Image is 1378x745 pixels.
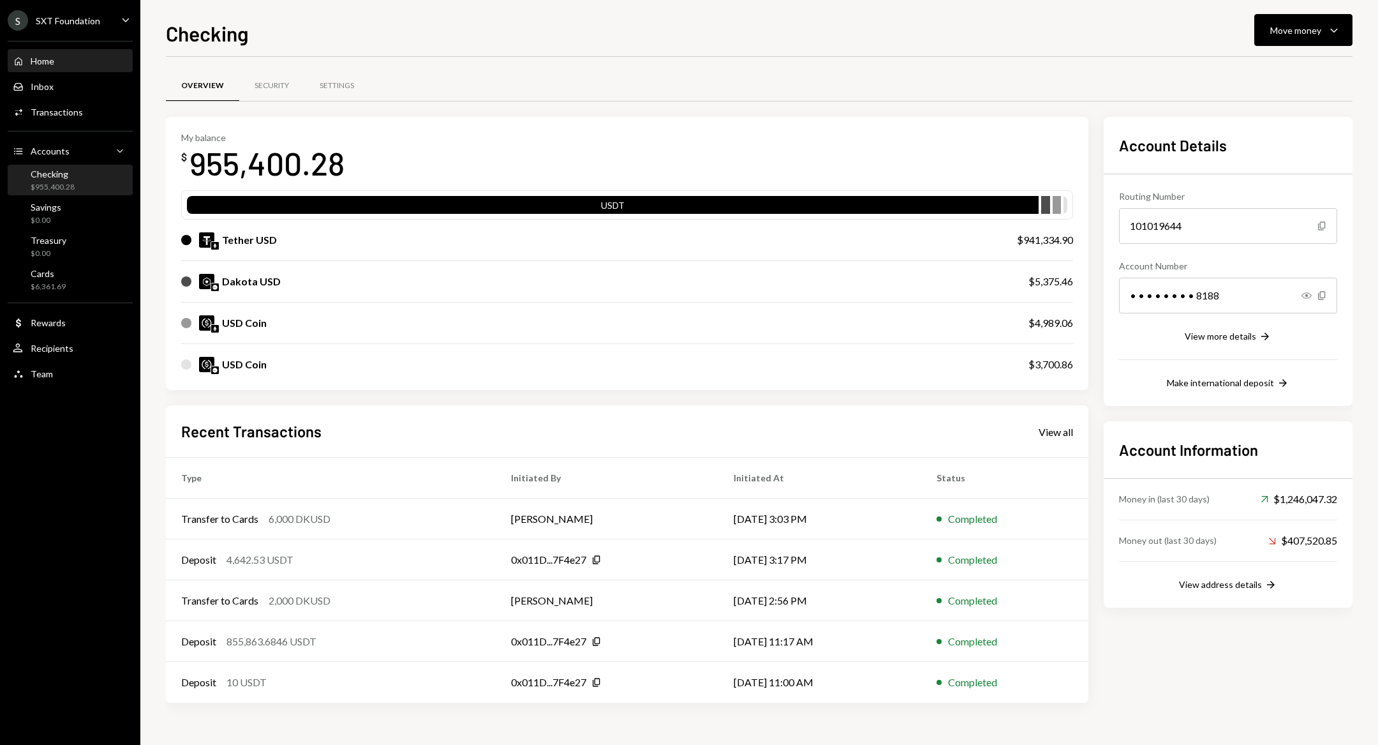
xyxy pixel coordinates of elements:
div: View address details [1179,579,1262,590]
div: Completed [948,511,997,527]
a: Treasury$0.00 [8,231,133,262]
div: 6,000 DKUSD [269,511,330,527]
th: Status [921,458,1088,499]
div: View more details [1185,331,1256,342]
div: Rewards [31,317,66,328]
td: [DATE] 3:17 PM [718,539,921,580]
img: ethereum-mainnet [211,242,219,250]
div: 0x011D...7F4e27 [511,552,586,568]
td: [PERSON_NAME] [496,580,718,621]
div: 855,863.6846 USDT [226,634,316,649]
a: Home [8,49,133,72]
div: Completed [948,634,997,649]
button: View more details [1185,330,1271,344]
td: [DATE] 3:03 PM [718,499,921,539]
h2: Recent Transactions [181,421,322,442]
div: Deposit [181,675,216,690]
h2: Account Details [1119,135,1337,156]
div: Recipients [31,343,73,354]
div: $0.00 [31,215,61,226]
div: Deposit [181,552,216,568]
div: Transfer to Cards [181,511,258,527]
div: $ [181,151,187,163]
div: SXT Foundation [36,15,100,26]
a: Cards$6,361.69 [8,264,133,295]
div: $941,334.90 [1017,232,1073,248]
div: Inbox [31,81,54,92]
div: Checking [31,169,75,179]
th: Initiated At [718,458,921,499]
div: $955,400.28 [31,182,75,193]
div: $5,375.46 [1028,274,1073,289]
div: Settings [320,80,354,91]
div: Account Number [1119,259,1337,273]
div: $6,361.69 [31,282,66,292]
th: Initiated By [496,458,718,499]
div: 2,000 DKUSD [269,593,330,608]
h1: Checking [166,20,249,46]
td: [PERSON_NAME] [496,499,718,539]
div: S [8,10,28,31]
div: Completed [948,675,997,690]
th: Type [166,458,496,499]
div: Tether USD [222,232,277,248]
div: $1,246,047.32 [1261,492,1337,507]
div: 101019644 [1119,208,1337,244]
div: Make international deposit [1167,377,1274,388]
div: 0x011D...7F4e27 [511,634,586,649]
a: Checking$955,400.28 [8,165,133,195]
a: Accounts [8,139,133,162]
div: Money out (last 30 days) [1119,534,1217,547]
div: 4,642.53 USDT [226,552,293,568]
a: Security [239,70,304,102]
div: USDT [187,199,1039,216]
a: Team [8,362,133,385]
a: Inbox [8,75,133,98]
div: Dakota USD [222,274,281,289]
a: View all [1039,425,1073,439]
a: Rewards [8,311,133,334]
div: Home [31,56,54,66]
div: Security [255,80,289,91]
div: Overview [181,80,224,91]
div: $3,700.86 [1028,357,1073,372]
div: Accounts [31,146,70,156]
img: USDC [199,357,214,372]
img: ethereum-mainnet [211,325,219,333]
div: $4,989.06 [1028,315,1073,331]
div: Completed [948,552,997,568]
img: USDC [199,315,214,331]
a: Transactions [8,100,133,123]
button: Move money [1254,14,1352,46]
a: Savings$0.00 [8,198,133,229]
div: Deposit [181,634,216,649]
div: Cards [31,268,66,279]
a: Settings [304,70,369,102]
div: 0x011D...7F4e27 [511,675,586,690]
div: $0.00 [31,248,66,259]
button: Make international deposit [1167,377,1289,391]
img: base-mainnet [211,283,219,291]
button: View address details [1179,578,1277,592]
div: Treasury [31,235,66,246]
div: Money in (last 30 days) [1119,492,1210,506]
a: Recipients [8,336,133,359]
div: 955,400.28 [189,143,344,183]
a: Overview [166,70,239,102]
img: DKUSD [199,274,214,289]
div: Transfer to Cards [181,593,258,608]
div: USD Coin [222,357,267,372]
div: Savings [31,202,61,213]
h2: Account Information [1119,439,1337,460]
td: [DATE] 2:56 PM [718,580,921,621]
div: Move money [1270,24,1321,37]
img: base-mainnet [211,366,219,374]
div: My balance [181,132,344,143]
div: Team [31,368,53,379]
div: Routing Number [1119,190,1337,203]
div: $407,520.85 [1268,533,1337,548]
div: • • • • • • • • 8188 [1119,278,1337,313]
div: USD Coin [222,315,267,331]
div: View all [1039,426,1073,439]
td: [DATE] 11:17 AM [718,621,921,662]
